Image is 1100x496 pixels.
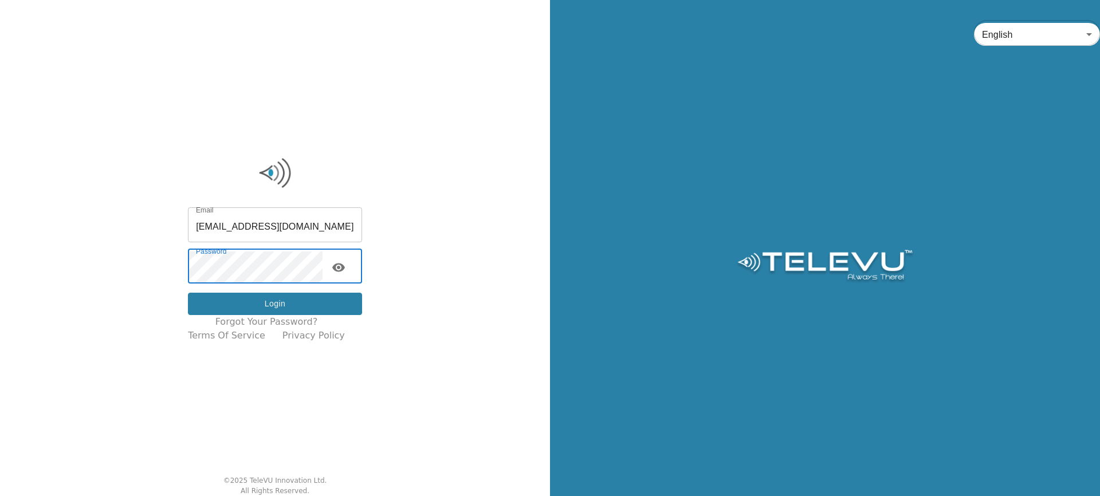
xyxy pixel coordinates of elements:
div: © 2025 TeleVU Innovation Ltd. [223,475,327,486]
a: Privacy Policy [282,329,345,343]
button: toggle password visibility [327,256,350,279]
img: Logo [736,250,914,284]
button: Login [188,293,362,315]
div: All Rights Reserved. [241,486,309,496]
a: Forgot your password? [215,315,318,329]
div: English [974,18,1100,50]
img: Logo [188,156,362,190]
a: Terms of Service [188,329,265,343]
